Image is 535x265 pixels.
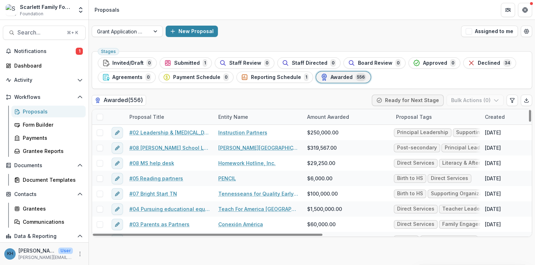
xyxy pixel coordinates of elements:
[304,73,309,81] span: 1
[331,74,353,80] span: Awarded
[11,119,86,131] a: Form Builder
[129,175,183,182] a: #05 Reading partners
[20,3,73,11] div: Scarlett Family Foundation
[307,144,337,152] span: $319,567.00
[215,57,274,69] button: Staff Review0
[14,77,74,83] span: Activity
[18,254,73,261] p: [PERSON_NAME][EMAIL_ADDRESS][DOMAIN_NAME]
[3,230,86,242] button: Open Data & Reporting
[392,109,481,124] div: Proposal Tags
[65,29,80,37] div: ⌘ + K
[485,205,501,213] div: [DATE]
[7,251,13,256] div: Katie Hazelwood
[307,175,332,182] span: $6,000.00
[20,11,43,17] span: Foundation
[14,48,76,54] span: Notifications
[14,62,80,69] div: Dashboard
[11,203,86,214] a: Grantees
[503,59,512,67] span: 34
[112,219,123,230] button: edit
[92,5,122,15] nav: breadcrumb
[485,190,501,197] div: [DATE]
[485,221,501,228] div: [DATE]
[95,6,119,14] div: Proposals
[23,147,80,155] div: Grantee Reports
[485,144,501,152] div: [DATE]
[58,248,73,254] p: User
[423,60,447,66] span: Approved
[485,129,501,136] div: [DATE]
[485,175,501,182] div: [DATE]
[3,160,86,171] button: Open Documents
[3,74,86,86] button: Open Activity
[485,236,501,243] div: [DATE]
[174,60,200,66] span: Submitted
[485,159,501,167] div: [DATE]
[343,57,406,69] button: Board Review0
[408,57,460,69] button: Approved0
[112,142,123,154] button: edit
[17,29,63,36] span: Search...
[23,205,80,212] div: Grantees
[218,190,299,197] a: Tennesseans for Quality Early Education (TQEE)
[478,60,500,66] span: Declined
[372,95,444,106] button: Ready for Next Stage
[203,59,207,67] span: 1
[6,4,17,16] img: Scarlett Family Foundation
[129,221,189,228] a: #03 Parents as Partners
[76,250,84,258] button: More
[303,113,353,121] div: Amount Awarded
[146,59,152,67] span: 0
[159,71,234,83] button: Payment Schedule0
[125,113,168,121] div: Proposal Title
[316,71,371,83] button: Awarded556
[92,95,146,105] h2: Awarded ( 556 )
[450,59,456,67] span: 0
[218,175,236,182] a: PENCIL
[303,109,392,124] div: Amount Awarded
[112,60,144,66] span: Invited/Draft
[11,106,86,117] a: Proposals
[173,74,220,80] span: Payment Schedule
[307,190,338,197] span: $100,000.00
[23,218,80,226] div: Communications
[11,174,86,186] a: Document Templates
[307,221,336,228] span: $60,000.00
[23,134,80,142] div: Payments
[307,205,342,213] span: $1,500,000.00
[145,73,151,81] span: 0
[292,60,327,66] span: Staff Directed
[14,191,74,197] span: Contacts
[14,233,74,239] span: Data & Reporting
[395,59,401,67] span: 0
[392,113,436,121] div: Proposal Tags
[214,109,303,124] div: Entity Name
[129,190,177,197] a: #07 Bright Start TN
[218,205,299,213] a: Teach For America [GEOGRAPHIC_DATA]-[GEOGRAPHIC_DATA] (TFA)
[112,158,123,169] button: edit
[98,71,156,83] button: Agreements0
[481,113,509,121] div: Created
[229,60,261,66] span: Staff Review
[264,59,270,67] span: 0
[11,132,86,144] a: Payments
[3,91,86,103] button: Open Workflows
[307,159,335,167] span: $29,250.00
[23,121,80,128] div: Form Builder
[218,129,267,136] a: Instruction Partners
[3,60,86,71] a: Dashboard
[214,113,252,121] div: Entity Name
[18,247,55,254] p: [PERSON_NAME]
[11,216,86,228] a: Communications
[23,108,80,115] div: Proposals
[101,49,116,54] span: Stages
[501,3,515,17] button: Partners
[521,26,532,37] button: Open table manager
[112,127,123,138] button: edit
[76,48,83,55] span: 1
[307,129,338,136] span: $250,000.00
[166,26,218,37] button: New Proposal
[160,57,212,69] button: Submitted1
[277,57,341,69] button: Staff Directed0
